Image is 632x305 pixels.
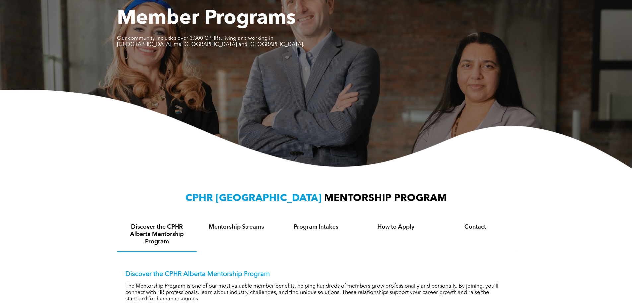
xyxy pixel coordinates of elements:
h4: Contact [442,223,509,231]
p: Discover the CPHR Alberta Mentorship Program [125,270,507,278]
span: Member Programs [117,9,296,29]
span: Our community includes over 3,300 CPHRs, living and working in [GEOGRAPHIC_DATA], the [GEOGRAPHIC... [117,36,304,47]
span: MENTORSHIP PROGRAM [324,193,447,203]
h4: Discover the CPHR Alberta Mentorship Program [123,223,191,245]
h4: Program Intakes [282,223,350,231]
h4: How to Apply [362,223,430,231]
h4: Mentorship Streams [203,223,270,231]
span: CPHR [GEOGRAPHIC_DATA] [185,193,321,203]
p: The Mentorship Program is one of our most valuable member benefits, helping hundreds of members g... [125,283,507,302]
